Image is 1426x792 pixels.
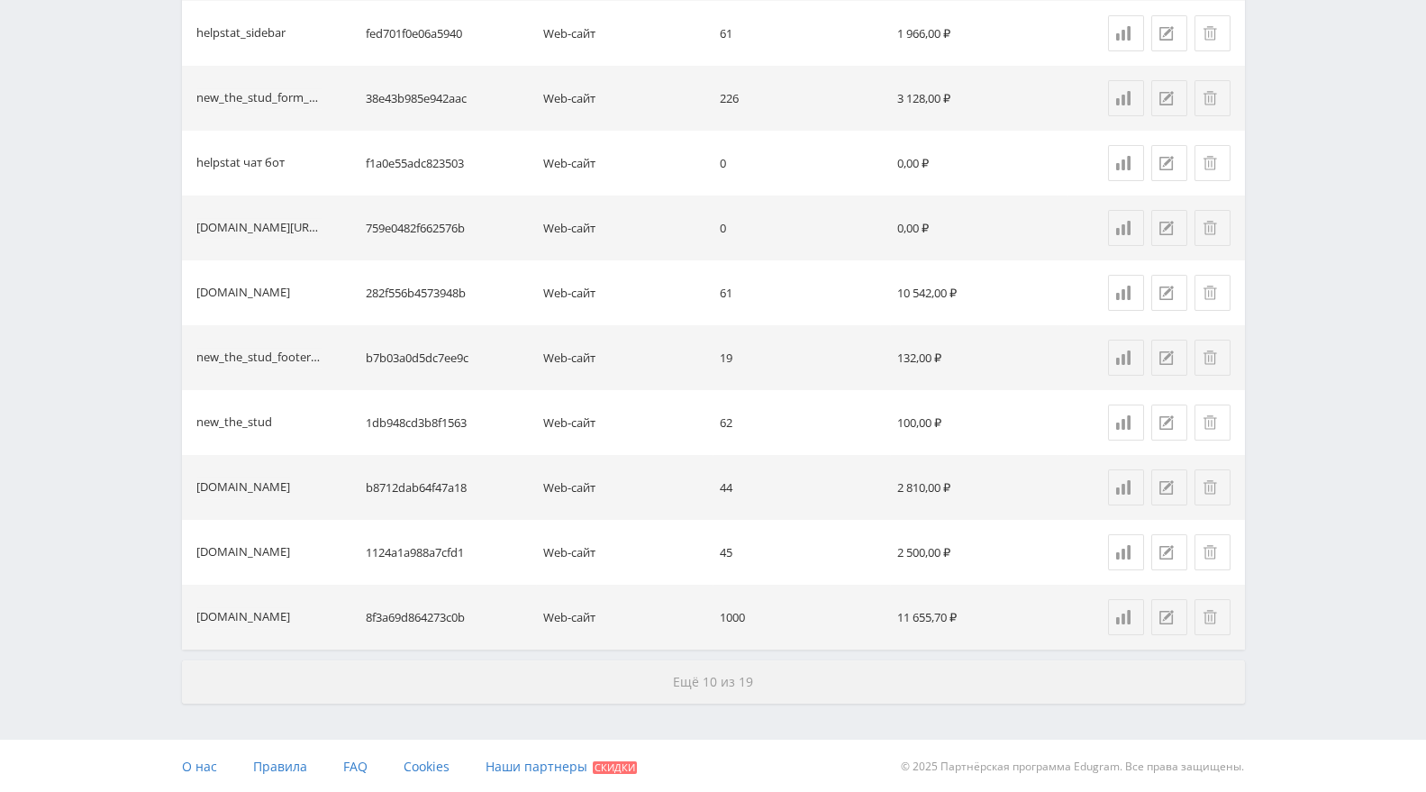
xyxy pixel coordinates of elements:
[890,585,1067,650] td: 11 655,70 ₽
[1108,210,1144,246] a: Статистика
[196,478,290,498] div: [DOMAIN_NAME]
[1108,534,1144,570] a: Статистика
[359,131,536,196] td: f1a0e55adc823503
[1151,599,1187,635] button: Редактировать
[713,260,890,325] td: 61
[1194,145,1231,181] button: Удалить
[1108,275,1144,311] a: Статистика
[536,325,713,390] td: Web-сайт
[196,218,322,239] div: [DOMAIN_NAME][URL][DOMAIN_NAME]
[196,153,285,174] div: helpstat чат бот
[536,1,713,66] td: Web-сайт
[1194,469,1231,505] button: Удалить
[890,1,1067,66] td: 1 966,00 ₽
[359,390,536,455] td: 1db948cd3b8f1563
[182,758,217,775] span: О нас
[536,455,713,520] td: Web-сайт
[196,348,322,369] div: new_the_stud_footer_form
[890,66,1067,131] td: 3 128,00 ₽
[1151,210,1187,246] button: Редактировать
[196,88,322,109] div: new_the_stud_form_content
[486,758,587,775] span: Наши партнеры
[1194,15,1231,51] button: Удалить
[182,660,1245,704] button: Ещё 10 из 19
[593,761,637,774] span: Скидки
[359,196,536,260] td: 759e0482f662576b
[359,66,536,131] td: 38e43b985e942aac
[1194,599,1231,635] button: Удалить
[1108,469,1144,505] a: Статистика
[1194,80,1231,116] button: Удалить
[536,520,713,585] td: Web-сайт
[1194,210,1231,246] button: Удалить
[196,607,290,628] div: [DOMAIN_NAME]
[890,455,1067,520] td: 2 810,00 ₽
[713,520,890,585] td: 45
[673,673,753,690] span: Ещё 10 из 19
[536,196,713,260] td: Web-сайт
[196,542,290,563] div: [DOMAIN_NAME]
[359,325,536,390] td: b7b03a0d5dc7ee9c
[536,585,713,650] td: Web-сайт
[890,390,1067,455] td: 100,00 ₽
[536,260,713,325] td: Web-сайт
[890,131,1067,196] td: 0,00 ₽
[1108,80,1144,116] a: Статистика
[713,390,890,455] td: 62
[359,1,536,66] td: fed701f0e06a5940
[1108,405,1144,441] a: Статистика
[196,283,290,304] div: [DOMAIN_NAME]
[1194,340,1231,376] button: Удалить
[1108,145,1144,181] a: Статистика
[713,196,890,260] td: 0
[536,131,713,196] td: Web-сайт
[713,455,890,520] td: 44
[1151,340,1187,376] button: Редактировать
[1108,340,1144,376] a: Статистика
[1151,469,1187,505] button: Редактировать
[196,23,286,44] div: helpstat_sidebar
[890,196,1067,260] td: 0,00 ₽
[1151,80,1187,116] button: Редактировать
[1194,405,1231,441] button: Удалить
[359,455,536,520] td: b8712dab64f47a18
[1151,534,1187,570] button: Редактировать
[404,758,450,775] span: Cookies
[890,520,1067,585] td: 2 500,00 ₽
[713,585,890,650] td: 1000
[1194,275,1231,311] button: Удалить
[536,390,713,455] td: Web-сайт
[1151,275,1187,311] button: Редактировать
[890,260,1067,325] td: 10 542,00 ₽
[253,758,307,775] span: Правила
[359,520,536,585] td: 1124a1a988a7cfd1
[1151,15,1187,51] button: Редактировать
[1194,534,1231,570] button: Удалить
[343,758,368,775] span: FAQ
[1108,599,1144,635] a: Статистика
[196,413,272,433] div: new_the_stud
[1151,145,1187,181] button: Редактировать
[713,66,890,131] td: 226
[359,260,536,325] td: 282f556b4573948b
[713,325,890,390] td: 19
[713,1,890,66] td: 61
[1108,15,1144,51] a: Статистика
[536,66,713,131] td: Web-сайт
[1151,405,1187,441] button: Редактировать
[890,325,1067,390] td: 132,00 ₽
[359,585,536,650] td: 8f3a69d864273c0b
[713,131,890,196] td: 0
